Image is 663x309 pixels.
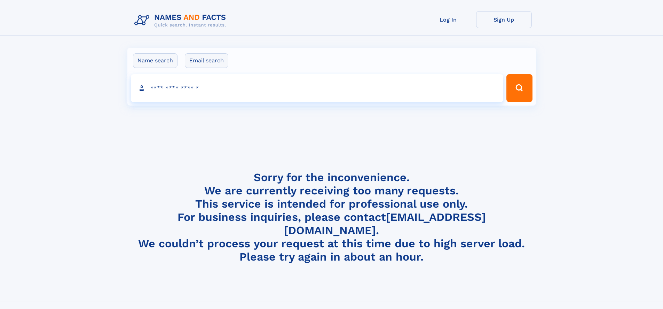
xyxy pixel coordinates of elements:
[506,74,532,102] button: Search Button
[476,11,532,28] a: Sign Up
[420,11,476,28] a: Log In
[131,74,504,102] input: search input
[133,53,177,68] label: Name search
[132,171,532,264] h4: Sorry for the inconvenience. We are currently receiving too many requests. This service is intend...
[132,11,232,30] img: Logo Names and Facts
[284,210,486,237] a: [EMAIL_ADDRESS][DOMAIN_NAME]
[185,53,228,68] label: Email search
